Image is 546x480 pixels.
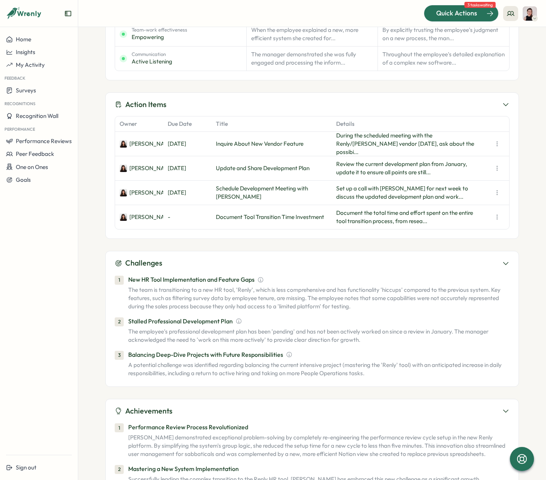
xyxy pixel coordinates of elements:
span: Goals [16,176,31,183]
span: Sign out [16,464,36,471]
div: Owner [115,116,163,131]
p: [PERSON_NAME] [129,213,175,221]
span: Communication [132,51,172,58]
div: Title [211,116,332,131]
p: Review the current development plan from January, update it to ensure all points are still... [336,160,475,177]
span: Home [16,36,31,43]
p: A potential challenge was identified regarding balancing the current intensive project (mastering... [128,361,510,377]
div: 2 [115,465,124,474]
p: Stalled Professional Development Plan [128,317,233,326]
img: Kelly Rosa [120,189,127,196]
p: - [168,213,170,221]
div: Due Date [163,116,211,131]
p: New HR Tool Implementation and Feature Gaps [128,275,255,284]
p: When the employee explained a new, more efficient system she created for... [251,26,373,42]
img: Axi Molnar [523,6,537,21]
div: 1 [115,423,124,432]
p: Schedule Development Meeting with [PERSON_NAME] [216,184,327,201]
p: Throughout the employee's detailed explanation of a complex new software... [382,50,505,67]
span: One on Ones [16,163,48,171]
span: Performance Reviews [16,137,72,145]
div: 1 [115,276,124,285]
button: Expand sidebar [64,10,72,17]
span: Team-work effectiveness [132,27,187,33]
h3: Achievements [125,405,173,417]
span: Empowering [132,33,187,41]
span: Surveys [16,87,36,94]
p: [DATE] [168,140,186,148]
p: Document Tool Transition Time Investment [216,213,324,221]
span: My Activity [16,61,45,68]
p: Mastering a New System Implementation [128,464,510,474]
p: During the scheduled meeting with the Renly/[PERSON_NAME] vendor [DATE], ask about the possibi... [336,131,475,156]
p: Inquire About New Vendor Feature [216,140,303,148]
div: 3 [115,351,124,360]
span: 3 tasks waiting [464,2,496,8]
p: [PERSON_NAME] [129,189,175,197]
span: Active Listening [132,57,172,66]
p: Update and Share Development Plan [216,164,309,172]
p: [DATE] [168,164,186,172]
p: The manager demonstrated she was fully engaged and processing the inform... [251,50,373,67]
p: Set up a call with [PERSON_NAME] for next week to discuss the updated development plan and work... [336,184,475,201]
h3: Challenges [125,257,162,269]
p: [PERSON_NAME] [129,164,175,172]
p: Balancing Deep-Dive Projects with Future Responsibilities [128,350,283,359]
img: Kelly Rosa [120,213,127,221]
p: [PERSON_NAME] demonstrated exceptional problem-solving by completely re-engineering the performan... [128,433,510,458]
p: The employee's professional development plan has been 'pending' and has not been actively worked ... [128,328,510,344]
img: Kelly Rosa [120,140,127,148]
div: Details [332,116,479,131]
p: [PERSON_NAME] [129,140,175,148]
p: The team is transitioning to a new HR tool, 'Renly', which is less comprehensive and has function... [128,286,510,311]
p: Document the total time and effort spent on the entire tool transition process, from resea... [336,209,475,225]
span: Quick Actions [436,8,477,18]
span: Recognition Wall [16,112,58,119]
p: By explicitly trusting the employee's judgment on a new process, the man... [382,26,505,42]
p: Performance Review Process Revolutionized [128,423,510,432]
img: Kelly Rosa [120,165,127,172]
div: 2 [115,317,124,326]
button: Quick Actions [424,5,499,21]
span: Peer Feedback [16,150,54,157]
span: Insights [16,48,35,56]
p: [DATE] [168,189,186,197]
h3: Action Items [125,99,167,110]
